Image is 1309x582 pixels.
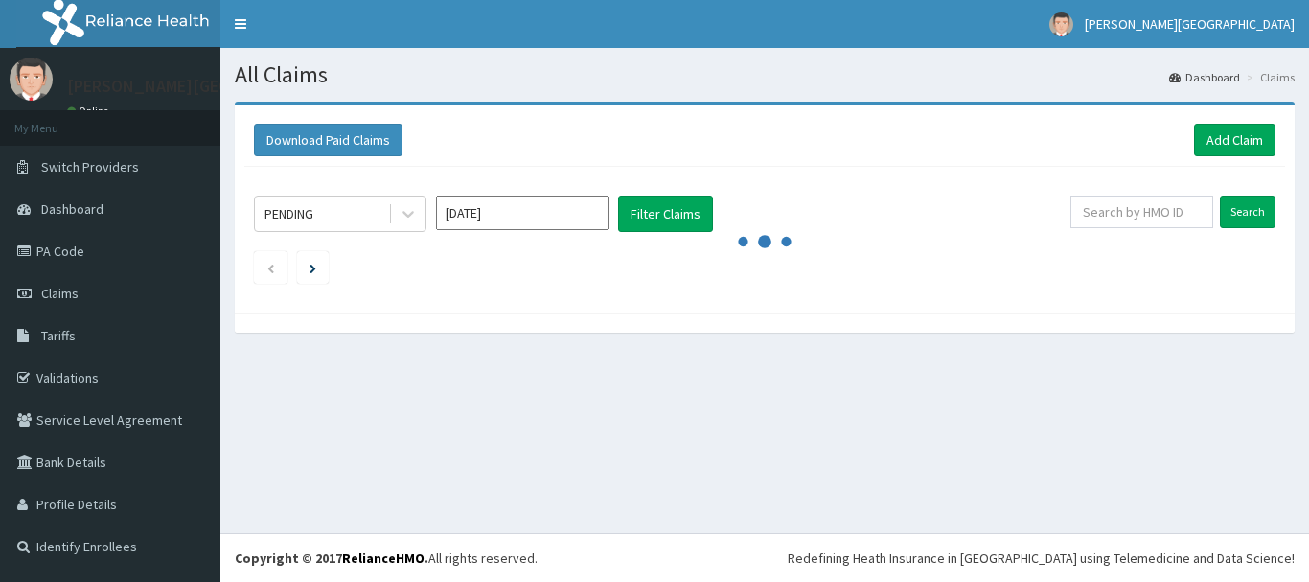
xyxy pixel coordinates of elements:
[67,78,351,95] p: [PERSON_NAME][GEOGRAPHIC_DATA]
[235,549,428,567] strong: Copyright © 2017 .
[266,259,275,276] a: Previous page
[436,196,609,230] input: Select Month and Year
[618,196,713,232] button: Filter Claims
[1169,69,1240,85] a: Dashboard
[788,548,1295,568] div: Redefining Heath Insurance in [GEOGRAPHIC_DATA] using Telemedicine and Data Science!
[41,158,139,175] span: Switch Providers
[1194,124,1275,156] a: Add Claim
[10,58,53,101] img: User Image
[1085,15,1295,33] span: [PERSON_NAME][GEOGRAPHIC_DATA]
[254,124,402,156] button: Download Paid Claims
[1242,69,1295,85] li: Claims
[41,285,79,302] span: Claims
[310,259,316,276] a: Next page
[220,533,1309,582] footer: All rights reserved.
[41,327,76,344] span: Tariffs
[342,549,425,567] a: RelianceHMO
[235,62,1295,87] h1: All Claims
[67,105,113,118] a: Online
[264,204,313,223] div: PENDING
[1049,12,1073,36] img: User Image
[41,200,103,218] span: Dashboard
[1220,196,1275,228] input: Search
[736,213,793,270] svg: audio-loading
[1070,196,1213,228] input: Search by HMO ID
